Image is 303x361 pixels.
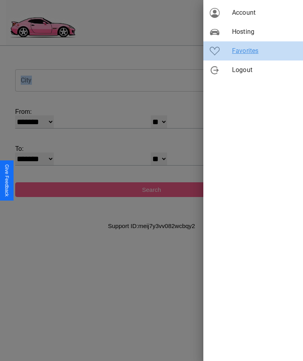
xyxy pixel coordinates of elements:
[203,41,303,60] div: Favorites
[232,27,297,37] span: Hosting
[232,65,297,75] span: Logout
[232,46,297,56] span: Favorites
[203,22,303,41] div: Hosting
[203,3,303,22] div: Account
[232,8,297,18] span: Account
[203,60,303,80] div: Logout
[4,164,10,197] div: Give Feedback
